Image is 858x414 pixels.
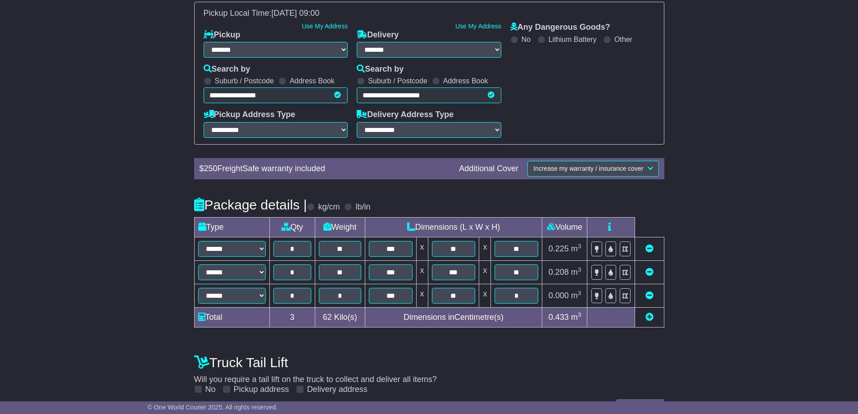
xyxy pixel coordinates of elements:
span: 0.433 [549,313,569,322]
h4: Truck Tail Lift [194,355,664,370]
h4: Package details | [194,197,307,212]
td: Type [194,217,269,237]
span: [DATE] 09:00 [272,9,320,18]
td: Qty [269,217,315,237]
a: Remove this item [645,268,654,277]
label: Pickup address [234,385,289,395]
span: 62 [323,313,332,322]
label: Address Book [290,77,335,85]
td: Total [194,307,269,327]
a: Remove this item [645,291,654,300]
span: © One World Courier 2025. All rights reserved. [148,404,278,411]
td: Dimensions (L x W x H) [365,217,542,237]
a: Add new item [645,313,654,322]
sup: 3 [578,266,581,273]
span: 250 [204,164,218,173]
label: Pickup Address Type [204,110,295,120]
div: Pickup Local Time: [199,9,659,18]
span: 0.225 [549,244,569,253]
sup: 3 [578,290,581,296]
span: 0.208 [549,268,569,277]
div: $ FreightSafe warranty included [195,164,455,174]
label: No [205,385,216,395]
label: Suburb / Postcode [215,77,274,85]
td: Weight [315,217,365,237]
td: x [479,284,491,307]
label: Suburb / Postcode [368,77,427,85]
label: Delivery address [307,385,368,395]
td: x [479,237,491,260]
span: Increase my warranty / insurance cover [533,165,643,172]
label: Search by [204,64,250,74]
td: Kilo(s) [315,307,365,327]
td: x [479,260,491,284]
td: Volume [542,217,587,237]
span: 0.000 [549,291,569,300]
label: kg/cm [318,202,340,212]
div: Will you require a tail lift on the truck to collect and deliver all items? [190,350,669,395]
sup: 3 [578,243,581,250]
div: Additional Cover [454,164,523,174]
td: x [416,260,428,284]
td: x [416,237,428,260]
label: Other [614,35,632,44]
span: m [571,244,581,253]
td: Dimensions in Centimetre(s) [365,307,542,327]
label: Delivery [357,30,399,40]
sup: 3 [578,311,581,318]
label: No [522,35,531,44]
td: x [416,284,428,307]
label: Any Dangerous Goods? [510,23,610,32]
button: Increase my warranty / insurance cover [527,161,658,177]
label: Search by [357,64,404,74]
span: m [571,268,581,277]
label: Address Book [443,77,488,85]
label: Lithium Battery [549,35,597,44]
a: Use My Address [455,23,501,30]
a: Remove this item [645,244,654,253]
label: Delivery Address Type [357,110,454,120]
label: lb/in [355,202,370,212]
span: m [571,291,581,300]
span: m [571,313,581,322]
a: Use My Address [302,23,348,30]
td: 3 [269,307,315,327]
label: Pickup [204,30,241,40]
